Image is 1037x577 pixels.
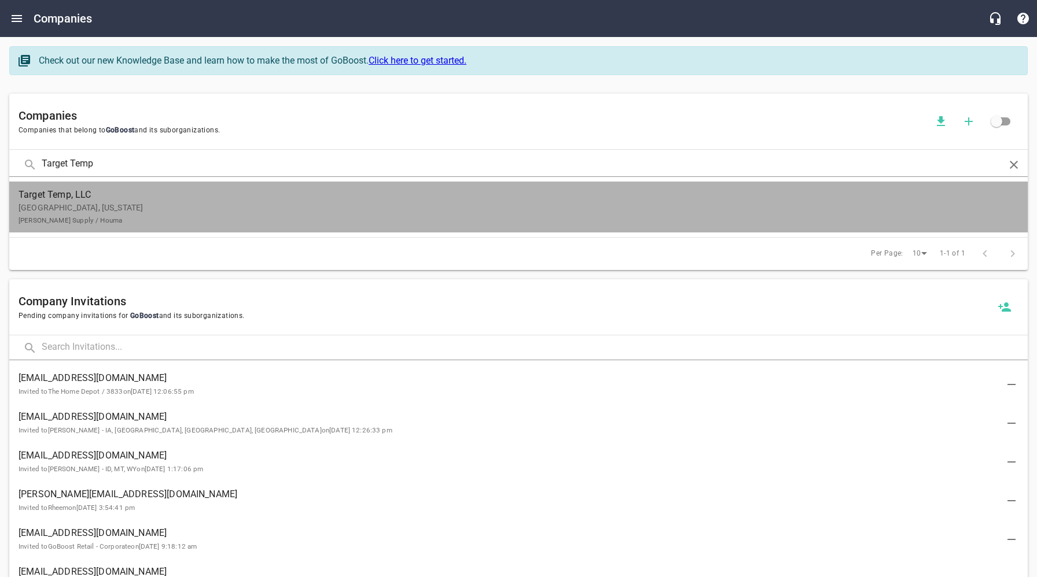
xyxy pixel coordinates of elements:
small: Invited to Rheem on [DATE] 3:54:41 pm [19,504,135,512]
button: Open drawer [3,5,31,32]
button: Add a new company [955,108,983,135]
span: [EMAIL_ADDRESS][DOMAIN_NAME] [19,371,1000,385]
a: Target Temp, LLC[GEOGRAPHIC_DATA], [US_STATE][PERSON_NAME] Supply / Houma [9,182,1028,232]
small: Invited to GoBoost Retail - Corporate on [DATE] 9:18:12 am [19,542,197,550]
span: [EMAIL_ADDRESS][DOMAIN_NAME] [19,410,1000,424]
button: Delete Invitation [998,409,1025,437]
span: GoBoost [106,126,135,134]
small: Invited to The Home Depot / 3833 on [DATE] 12:06:55 pm [19,387,194,395]
span: Per Page: [871,248,903,260]
button: Live Chat [981,5,1009,32]
h6: Company Invitations [19,292,991,310]
p: [GEOGRAPHIC_DATA], [US_STATE] [19,202,1000,226]
span: 1-1 of 1 [940,248,965,260]
button: Delete Invitation [998,448,1025,476]
span: Companies that belong to and its suborganizations. [19,125,927,136]
button: Delete Invitation [998,487,1025,515]
span: Target Temp, LLC [19,188,1000,202]
span: GoBoost [128,312,159,320]
h6: Companies [19,106,927,125]
small: Invited to [PERSON_NAME] - IA, [GEOGRAPHIC_DATA], [GEOGRAPHIC_DATA], [GEOGRAPHIC_DATA] on [DATE] ... [19,426,392,434]
span: [EMAIL_ADDRESS][DOMAIN_NAME] [19,449,1000,463]
button: Download companies [927,108,955,135]
span: Click to view all companies [983,108,1010,135]
button: Delete Invitation [998,526,1025,553]
small: [PERSON_NAME] Supply / Houma [19,216,122,224]
input: Search Companies... [42,152,995,177]
button: Support Portal [1009,5,1037,32]
div: Check out our new Knowledge Base and learn how to make the most of GoBoost. [39,54,1016,68]
h6: Companies [34,9,92,28]
small: Invited to [PERSON_NAME] - ID, MT, WY on [DATE] 1:17:06 pm [19,465,203,473]
span: [PERSON_NAME][EMAIL_ADDRESS][DOMAIN_NAME] [19,487,1000,501]
button: Invite a new company [991,293,1018,321]
button: Delete Invitation [998,371,1025,398]
span: Pending company invitations for and its suborganizations. [19,310,991,322]
div: 10 [908,246,931,261]
input: Search Invitations... [42,335,1028,360]
span: [EMAIL_ADDRESS][DOMAIN_NAME] [19,526,1000,540]
a: Click here to get started. [369,55,466,66]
